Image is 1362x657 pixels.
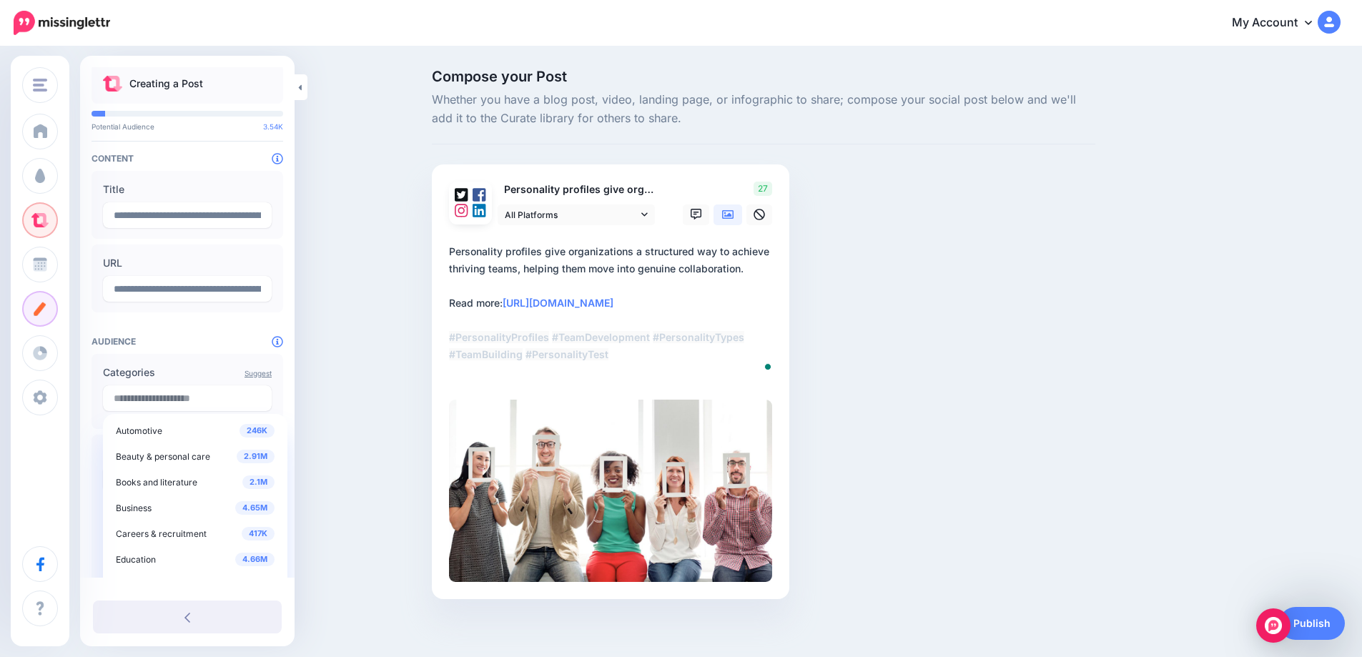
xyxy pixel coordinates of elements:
span: Whether you have a blog post, video, landing page, or infographic to share; compose your social p... [432,91,1095,128]
label: URL [103,255,272,272]
label: Title [103,181,272,198]
img: X38352AWAQ5O0FOT4BXHCWQLZQ423JA2.jpg [449,400,772,581]
span: Careers & recruitment [116,528,207,539]
span: Beauty & personal care [116,451,210,462]
span: 246K [240,424,275,438]
img: curate.png [103,76,122,92]
span: 4.65M [235,501,275,515]
a: 246K Automotive [109,420,282,441]
img: menu.png [33,79,47,92]
a: My Account [1218,6,1341,41]
span: Books and literature [116,477,197,488]
p: Personality profiles give organizations a structured way to achieve thriving teams, helping them ... [498,182,656,198]
span: 4.66M [235,553,275,566]
label: Categories [103,364,272,381]
span: Automotive [116,425,162,436]
a: 417K Careers & recruitment [109,523,282,544]
span: 417K [242,527,275,540]
a: 4.66M Education [109,548,282,570]
h4: Content [92,153,283,164]
a: All Platforms [498,204,655,225]
p: Creating a Post [129,75,203,92]
span: 27 [754,182,772,196]
img: Missinglettr [14,11,110,35]
a: 2.91M Beauty & personal care [109,445,282,467]
div: Open Intercom Messenger [1256,608,1291,643]
span: 2.91M [237,450,275,463]
textarea: To enrich screen reader interactions, please activate Accessibility in Grammarly extension settings [449,243,778,380]
span: 3.54K [263,122,283,131]
span: All Platforms [505,207,638,222]
a: Suggest [245,369,272,377]
p: Potential Audience [92,122,283,131]
a: 2.1M Books and literature [109,471,282,493]
span: 2.1M [242,475,275,489]
a: Publish [1279,607,1345,640]
a: 4.65M Business [109,497,282,518]
span: Compose your Post [432,69,1095,84]
h4: Audience [92,336,283,347]
span: Business [116,503,152,513]
div: Personality profiles give organizations a structured way to achieve thriving teams, helping them ... [449,243,778,363]
span: Education [116,554,156,565]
